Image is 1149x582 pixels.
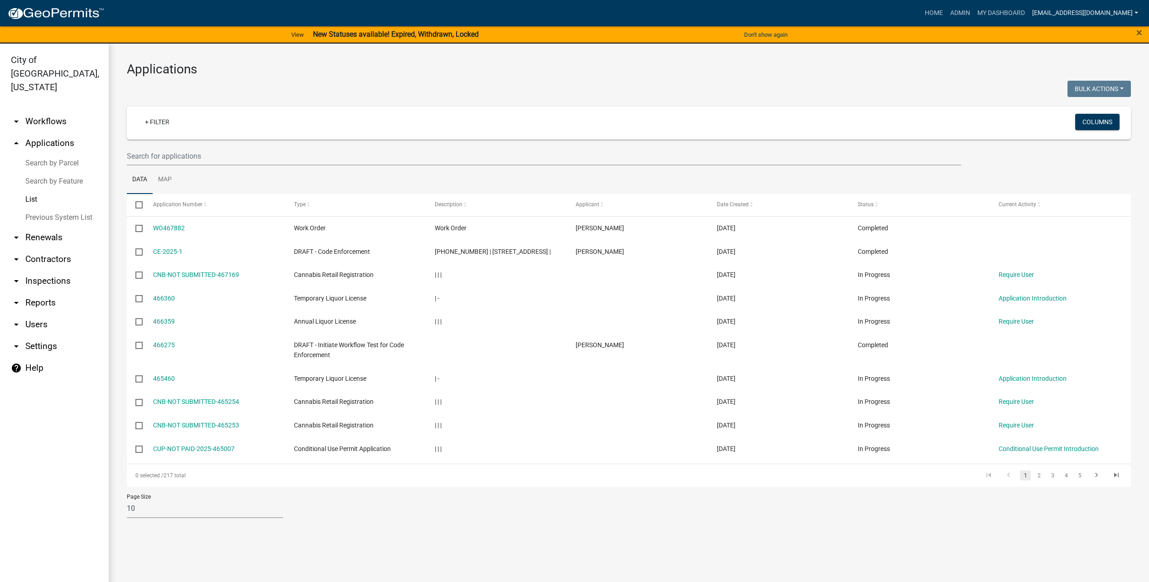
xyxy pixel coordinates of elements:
span: In Progress [858,375,890,382]
input: Search for applications [127,147,961,165]
span: Current Activity [999,201,1036,208]
i: arrow_drop_down [11,276,22,286]
span: 08/18/2025 [717,398,736,405]
a: Require User [999,422,1034,429]
datatable-header-cell: Description [426,194,567,216]
span: DRAFT - Code Enforcement [294,248,370,255]
a: 3 [1047,470,1058,480]
button: Columns [1075,114,1120,130]
a: Admin [947,5,974,22]
span: Temporary Liquor License [294,295,366,302]
span: In Progress [858,295,890,302]
datatable-header-cell: Type [285,194,426,216]
li: page 2 [1032,468,1046,483]
a: + Filter [138,114,177,130]
span: | | | [435,318,442,325]
li: page 5 [1073,468,1087,483]
a: go to next page [1088,470,1105,480]
button: Close [1136,27,1142,38]
span: 08/18/2025 [717,375,736,382]
span: 08/18/2025 [717,422,736,429]
a: Home [921,5,947,22]
span: In Progress [858,422,890,429]
span: Description [435,201,462,208]
a: 1 [1020,470,1031,480]
span: Cannabis Retail Registration [294,422,374,429]
i: help [11,363,22,373]
datatable-header-cell: Status [849,194,990,216]
span: 0 selected / [135,472,163,479]
a: 2 [1034,470,1044,480]
span: | | | [435,398,442,405]
span: 08/19/2025 [717,341,736,349]
span: In Progress [858,318,890,325]
span: DRAFT - Initiate Workflow Test for Code Enforcement [294,341,404,359]
span: | - [435,295,439,302]
a: go to previous page [1000,470,1017,480]
span: Marissa Marr [576,224,624,232]
span: 08/21/2025 [717,271,736,278]
a: View [288,27,308,42]
span: Work Order [294,224,326,232]
span: In Progress [858,445,890,452]
a: 4 [1061,470,1072,480]
i: arrow_drop_down [11,319,22,330]
i: arrow_drop_down [11,254,22,265]
a: Require User [999,271,1034,278]
span: Status [858,201,874,208]
a: Require User [999,398,1034,405]
a: My Dashboard [974,5,1029,22]
span: | | | [435,445,442,452]
span: | | | [435,271,442,278]
a: go to first page [980,470,997,480]
a: Map [153,165,177,194]
span: 08/22/2025 [717,224,736,232]
a: CNB-NOT SUBMITTED-467169 [153,271,239,278]
a: Data [127,165,153,194]
span: Applicant [576,201,599,208]
h3: Applications [127,62,1131,77]
a: Require User [999,318,1034,325]
li: page 3 [1046,468,1059,483]
a: 466359 [153,318,175,325]
span: Date Created [717,201,749,208]
span: Marissa Marr [576,341,624,349]
span: Work Order [435,224,466,232]
span: In Progress [858,398,890,405]
span: Cannabis Retail Registration [294,271,374,278]
span: | | | [435,422,442,429]
a: go to last page [1108,470,1125,480]
span: Type [294,201,306,208]
datatable-header-cell: Application Number [144,194,285,216]
span: Cannabis Retail Registration [294,398,374,405]
strong: New Statuses available! Expired, Withdrawn, Locked [313,30,479,39]
span: 08/21/2025 [717,248,736,255]
i: arrow_drop_up [11,138,22,149]
span: Completed [858,341,888,349]
datatable-header-cell: Applicant [567,194,708,216]
i: arrow_drop_down [11,341,22,352]
button: Bulk Actions [1067,81,1131,97]
span: 20-1231-000 | 103 ELM ST W | [435,248,551,255]
span: × [1136,26,1142,39]
span: In Progress [858,271,890,278]
span: Completed [858,224,888,232]
a: CNB-NOT SUBMITTED-465253 [153,422,239,429]
i: arrow_drop_down [11,297,22,308]
span: Conditional Use Permit Application [294,445,391,452]
a: 466275 [153,341,175,349]
span: Application Number [153,201,202,208]
a: 5 [1074,470,1085,480]
span: Marissa Marr [576,248,624,255]
a: CE-2025-1 [153,248,183,255]
a: Application Introduction [999,375,1067,382]
li: page 1 [1019,468,1032,483]
a: CNB-NOT SUBMITTED-465254 [153,398,239,405]
span: Annual Liquor License [294,318,356,325]
a: [EMAIL_ADDRESS][DOMAIN_NAME] [1029,5,1142,22]
a: WO467882 [153,224,185,232]
span: 08/19/2025 [717,295,736,302]
a: CUP-NOT PAID-2025-465007 [153,445,235,452]
i: arrow_drop_down [11,116,22,127]
i: arrow_drop_down [11,232,22,243]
